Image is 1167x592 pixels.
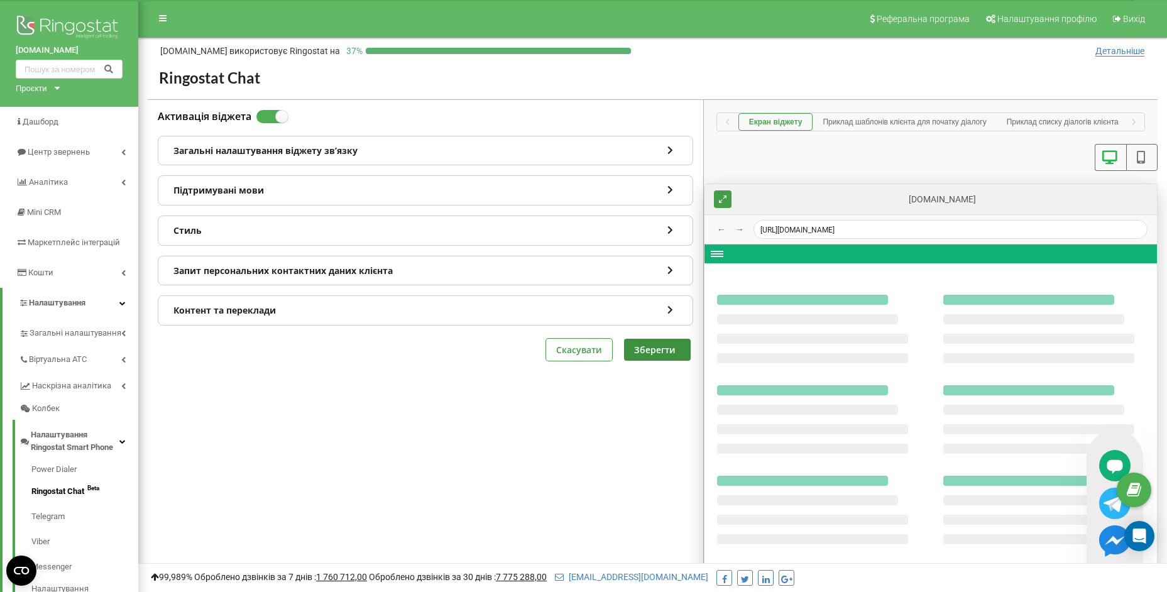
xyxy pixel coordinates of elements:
button: Екран віджету [738,113,813,131]
button: Скасувати [546,339,612,361]
a: Загальні налаштування [19,318,138,344]
a: Налаштування [3,288,138,318]
label: Активація віджета [158,110,251,124]
button: Open CMP widget [6,556,36,586]
a: Ringostat ChatBeta [31,479,138,504]
span: Кошти [28,268,53,277]
span: Детальніше [1095,46,1144,57]
span: використовує Ringostat на [229,46,340,56]
p: [DOMAIN_NAME] [160,45,340,57]
a: Колбек [19,397,138,420]
span: Колбек [32,402,60,415]
u: 1 760 712,00 [316,572,367,582]
a: [DOMAIN_NAME] [16,44,123,57]
div: Проєкти [16,82,47,94]
div: Загальні налаштування віджету звʼязку [158,136,693,165]
span: Реферальна програма [877,14,970,24]
a: Налаштування Ringostat Smart Phone [19,420,138,459]
a: Viber [31,529,138,554]
span: Налаштування Ringostat Smart Phone [31,429,119,454]
span: Наскрізна аналітика [32,380,111,392]
span: Віртуальна АТС [29,353,87,366]
div: [URL][DOMAIN_NAME] [753,220,1148,239]
div: Запит персональних контактних даних клієнта [158,256,693,285]
img: Telegram [1099,488,1131,519]
button: Приклад списку діалогів клієнта [997,113,1129,131]
a: Віртуальна АТС [19,344,138,371]
a: Telegram [31,504,138,529]
div: Стиль [158,216,693,245]
span: Аналiтика [29,177,68,187]
button: ← [714,222,729,237]
span: Mini CRM [27,207,61,217]
div: [DOMAIN_NAME] [738,193,1148,206]
span: Оброблено дзвінків за 30 днів : [369,572,547,582]
p: 37 % [340,45,366,57]
span: Центр звернень [28,147,90,156]
span: Маркетплейс інтеграцій [28,238,120,247]
div: Контент та переклади [158,296,693,325]
a: Power Dialer [31,463,138,479]
img: Messenger [1099,525,1131,557]
div: Підтримувані мови [158,176,693,205]
span: Налаштування профілю [997,14,1097,24]
span: Загальні налаштування [30,327,121,339]
a: Messenger [31,554,138,579]
a: Наскрізна аналітика [19,371,138,397]
h2: Ringostat Chat [159,69,1146,88]
span: Оброблено дзвінків за 7 днів : [194,572,367,582]
u: 7 775 288,00 [496,572,547,582]
img: Chat [1099,450,1131,481]
button: Приклад шаблонів клієнта для початку діалогу [813,113,996,131]
div: Open Intercom Messenger [1124,521,1154,551]
button: → [732,222,747,237]
span: Дашборд [23,117,58,126]
span: 99,989% [151,572,192,582]
img: Ringostat logo [16,13,123,44]
span: Налаштування [29,298,85,307]
span: Вихід [1123,14,1145,24]
input: Пошук за номером [16,60,123,79]
button: Зберегти [624,339,691,361]
a: [EMAIL_ADDRESS][DOMAIN_NAME] [555,572,708,582]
